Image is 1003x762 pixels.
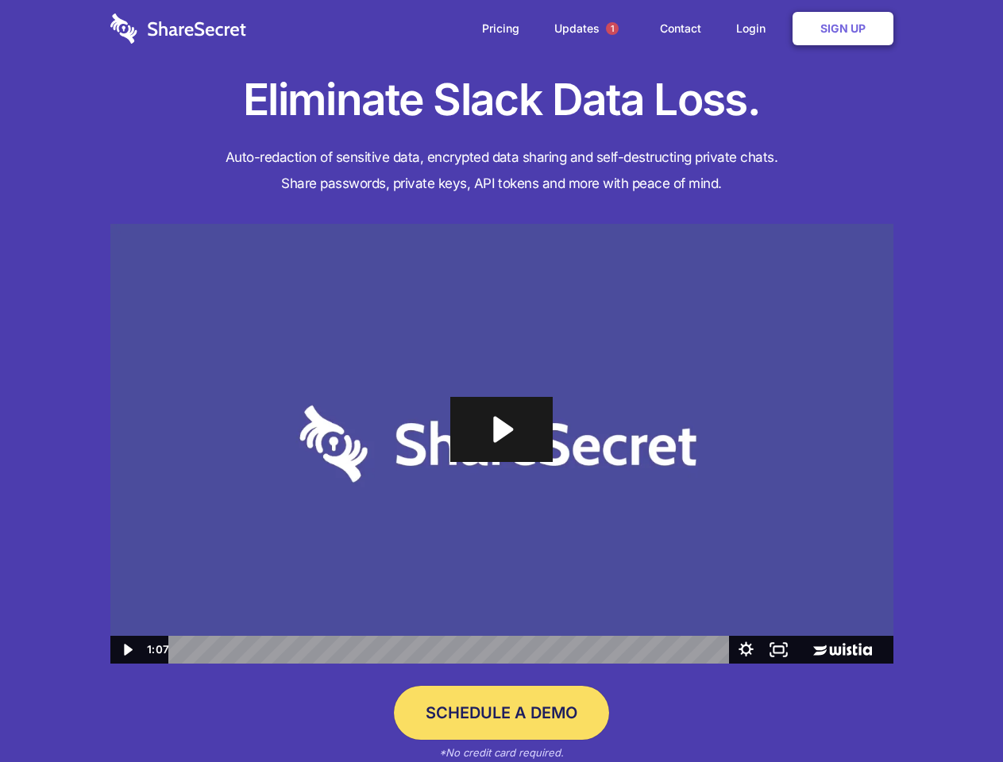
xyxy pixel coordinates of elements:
[110,13,246,44] img: logo-wordmark-white-trans-d4663122ce5f474addd5e946df7df03e33cb6a1c49d2221995e7729f52c070b2.svg
[439,746,564,759] em: *No credit card required.
[110,144,893,197] h4: Auto-redaction of sensitive data, encrypted data sharing and self-destructing private chats. Shar...
[394,686,609,740] a: Schedule a Demo
[924,683,984,743] iframe: Drift Widget Chat Controller
[606,22,619,35] span: 1
[793,12,893,45] a: Sign Up
[110,224,893,664] img: Sharesecret
[730,636,762,664] button: Show settings menu
[720,4,789,53] a: Login
[795,636,893,664] a: Wistia Logo -- Learn More
[110,71,893,129] h1: Eliminate Slack Data Loss.
[181,636,722,664] div: Playbar
[644,4,717,53] a: Contact
[466,4,535,53] a: Pricing
[450,397,552,462] button: Play Video: Sharesecret Slack Extension
[110,636,143,664] button: Play Video
[762,636,795,664] button: Fullscreen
